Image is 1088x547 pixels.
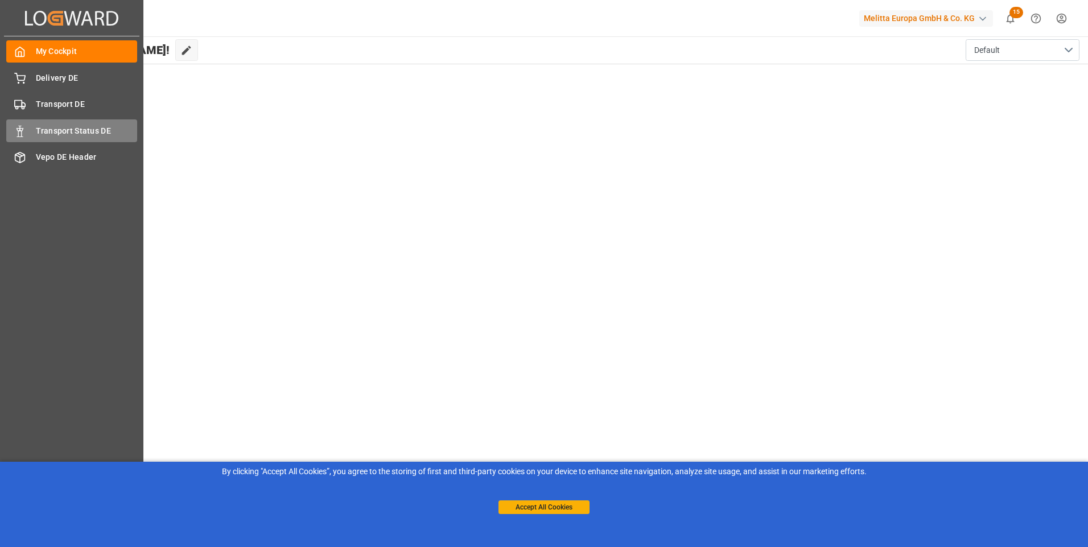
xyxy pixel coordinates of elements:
button: show 15 new notifications [998,6,1023,31]
button: open menu [966,39,1079,61]
div: By clicking "Accept All Cookies”, you agree to the storing of first and third-party cookies on yo... [8,466,1080,478]
a: Delivery DE [6,67,137,89]
span: My Cockpit [36,45,138,57]
a: My Cockpit [6,40,137,63]
button: Help Center [1023,6,1049,31]
span: 15 [1009,7,1023,18]
span: Transport DE [36,98,138,110]
button: Melitta Europa GmbH & Co. KG [859,7,998,29]
span: Default [974,44,1000,56]
span: Transport Status DE [36,125,138,137]
a: Transport DE [6,93,137,115]
a: Transport Status DE [6,119,137,142]
span: Hello [PERSON_NAME]! [47,39,170,61]
span: Vepo DE Header [36,151,138,163]
div: Melitta Europa GmbH & Co. KG [859,10,993,27]
a: Vepo DE Header [6,146,137,168]
span: Delivery DE [36,72,138,84]
button: Accept All Cookies [498,500,590,514]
